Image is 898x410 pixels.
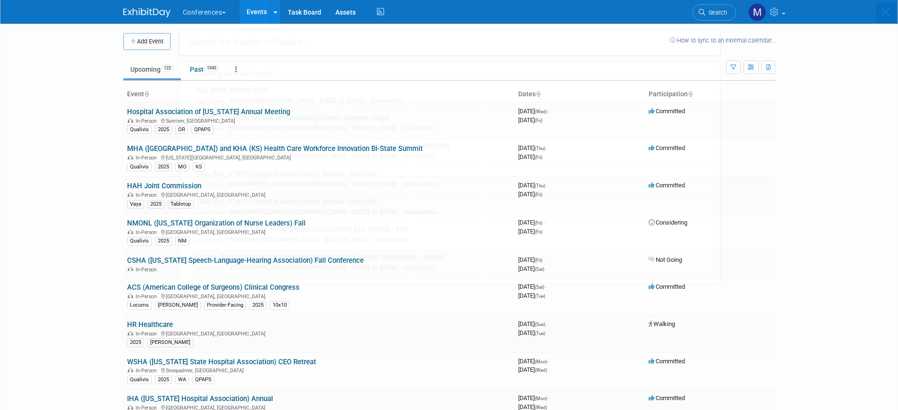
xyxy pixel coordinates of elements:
span: (Committed) [376,236,407,243]
span: (Committed) [403,153,435,159]
span: [DATE] to [DATE] [320,97,368,104]
span: In-Person [196,265,228,271]
span: [DATE] to [DATE] [325,236,374,243]
span: (Sponsorship) [403,181,438,187]
a: Aya Ideas Retreat 2025 In-Person Encinitas, [GEOGRAPHIC_DATA] [DATE] to [DATE] (Committed) [191,82,715,109]
span: In-Person [196,181,228,187]
span: In-Person [196,153,228,159]
a: MGMA (Medical Group Management Association) Leaders Conference - DocCafe In-Person [GEOGRAPHIC_DA... [191,137,715,165]
span: [DATE] to [DATE] [352,180,401,187]
a: ANCC (American Nurses Credentialing Center) Magnet - Vaya In-Person [GEOGRAPHIC_DATA], [GEOGRAPHI... [191,109,715,137]
a: THA ([US_STATE] Hospital Association) Annual - DocCafe In-Person [GEOGRAPHIC_DATA], [GEOGRAPHIC_D... [191,165,715,192]
span: [GEOGRAPHIC_DATA], [GEOGRAPHIC_DATA] [230,152,351,159]
span: [DATE] to [DATE] [352,264,401,271]
span: Northglenn, [GEOGRAPHIC_DATA] [230,236,323,243]
span: [GEOGRAPHIC_DATA], [GEOGRAPHIC_DATA] [230,208,351,215]
span: [DATE] to [DATE] [352,208,401,215]
span: In-Person [196,98,228,104]
span: [GEOGRAPHIC_DATA], [GEOGRAPHIC_DATA] [230,264,351,271]
span: In-Person [196,126,228,132]
div: Recently Viewed Events: [184,61,715,82]
span: (Committed) [370,97,402,104]
span: Encinitas, [GEOGRAPHIC_DATA] [230,97,318,104]
span: [DATE] to [DATE] [352,125,401,132]
span: [DATE] to [DATE] [352,152,401,159]
input: Search for Events or People... [178,29,721,56]
span: (Committed) [403,264,435,271]
span: (Sponsorship) [403,209,438,215]
span: In-Person [196,209,228,215]
a: THA ([US_STATE] Hospital Association) Annual - DocCafe In-Person [GEOGRAPHIC_DATA], [GEOGRAPHIC_D... [191,193,715,220]
a: MGMA (Medical Group Management Association) Leaders Conference - APAPS In-Person [GEOGRAPHIC_DATA... [191,249,715,276]
span: In-Person [196,237,228,243]
span: [GEOGRAPHIC_DATA], [GEOGRAPHIC_DATA] [230,180,351,187]
span: [GEOGRAPHIC_DATA], [GEOGRAPHIC_DATA] [230,125,351,132]
span: (Committed) [403,125,435,132]
a: MGMA (Medical Group Management Association) [US_STATE] - Fall In-Person Northglenn, [GEOGRAPHIC_D... [191,221,715,248]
